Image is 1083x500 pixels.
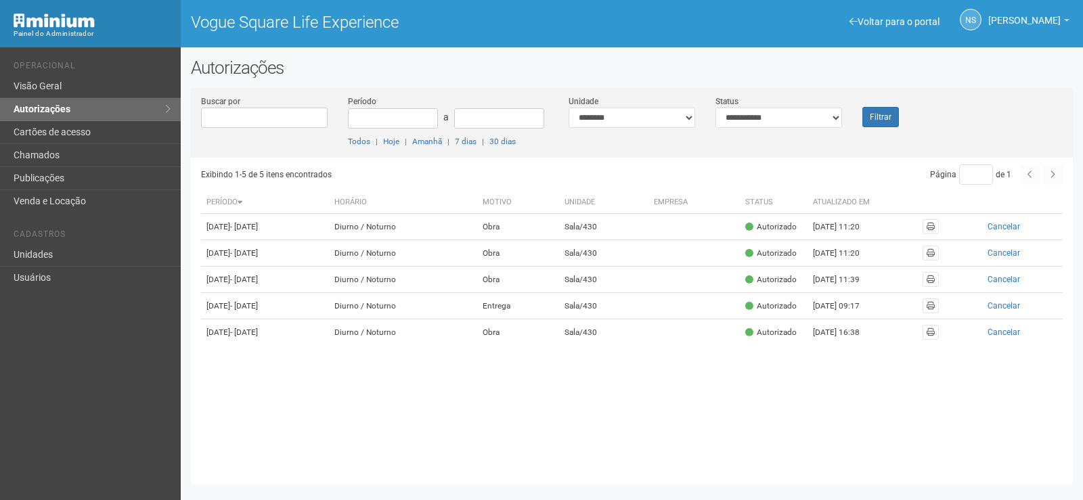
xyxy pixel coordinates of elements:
[447,137,449,146] span: |
[14,229,171,244] li: Cadastros
[745,274,797,286] div: Autorizado
[191,58,1073,78] h2: Autorizações
[443,112,449,122] span: a
[329,319,478,346] td: Diurno / Noturno
[477,267,559,293] td: Obra
[715,95,738,108] label: Status
[191,14,622,31] h1: Vogue Square Life Experience
[329,267,478,293] td: Diurno / Noturno
[808,240,882,267] td: [DATE] 11:20
[950,272,1057,287] button: Cancelar
[329,240,478,267] td: Diurno / Noturno
[745,248,797,259] div: Autorizado
[405,137,407,146] span: |
[988,2,1061,26] span: Nicolle Silva
[559,267,648,293] td: Sala/430
[201,240,329,267] td: [DATE]
[230,222,258,231] span: - [DATE]
[383,137,399,146] a: Hoje
[808,293,882,319] td: [DATE] 09:17
[329,293,478,319] td: Diurno / Noturno
[477,319,559,346] td: Obra
[230,248,258,258] span: - [DATE]
[569,95,598,108] label: Unidade
[477,240,559,267] td: Obra
[477,214,559,240] td: Obra
[348,137,370,146] a: Todos
[559,191,648,214] th: Unidade
[14,14,95,28] img: Minium
[201,319,329,346] td: [DATE]
[745,327,797,338] div: Autorizado
[329,214,478,240] td: Diurno / Noturno
[559,240,648,267] td: Sala/430
[329,191,478,214] th: Horário
[201,267,329,293] td: [DATE]
[745,221,797,233] div: Autorizado
[988,17,1069,28] a: [PERSON_NAME]
[808,191,882,214] th: Atualizado em
[960,9,981,30] a: NS
[808,267,882,293] td: [DATE] 11:39
[745,300,797,312] div: Autorizado
[559,293,648,319] td: Sala/430
[412,137,442,146] a: Amanhã
[376,137,378,146] span: |
[455,137,477,146] a: 7 dias
[201,191,329,214] th: Período
[201,214,329,240] td: [DATE]
[930,170,1011,179] span: Página de 1
[950,325,1057,340] button: Cancelar
[950,298,1057,313] button: Cancelar
[489,137,516,146] a: 30 dias
[230,327,258,337] span: - [DATE]
[201,293,329,319] td: [DATE]
[808,214,882,240] td: [DATE] 11:20
[808,319,882,346] td: [DATE] 16:38
[559,319,648,346] td: Sala/430
[482,137,484,146] span: |
[950,219,1057,234] button: Cancelar
[348,95,376,108] label: Período
[14,61,171,75] li: Operacional
[201,95,240,108] label: Buscar por
[477,293,559,319] td: Entrega
[14,28,171,40] div: Painel do Administrador
[950,246,1057,260] button: Cancelar
[862,107,899,127] button: Filtrar
[740,191,808,214] th: Status
[559,214,648,240] td: Sala/430
[849,16,940,27] a: Voltar para o portal
[648,191,740,214] th: Empresa
[230,301,258,311] span: - [DATE]
[201,164,627,185] div: Exibindo 1-5 de 5 itens encontrados
[477,191,559,214] th: Motivo
[230,275,258,284] span: - [DATE]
